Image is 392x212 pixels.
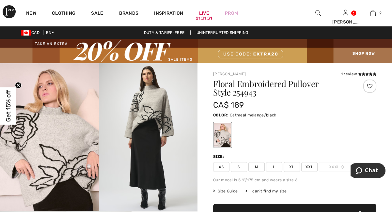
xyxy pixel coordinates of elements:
span: XXXL [319,162,354,172]
span: CA$ 189 [213,100,244,110]
span: XL [284,162,300,172]
div: I can't find my size [245,188,287,194]
a: Clothing [52,10,75,17]
div: [PERSON_NAME] [332,19,359,25]
span: Oatmeal melange/black [230,113,276,117]
a: Sign In [343,10,348,16]
iframe: Opens a widget where you can chat to one of our agents [351,163,385,179]
img: search the website [315,9,321,17]
span: EN [46,30,54,35]
div: Oatmeal melange/black [214,123,231,147]
img: Floral Embroidered Pullover Style 254943. 2 [99,63,198,211]
a: Sale [91,10,103,17]
span: XS [213,162,229,172]
img: My Info [343,9,348,17]
a: New [26,10,36,17]
span: Inspiration [154,10,183,17]
span: Size Guide [213,188,238,194]
img: Canadian Dollar [21,30,31,36]
a: [PERSON_NAME] [213,72,246,76]
a: Brands [119,10,139,17]
span: L [266,162,282,172]
span: CAD [21,30,42,35]
button: Close teaser [15,82,22,89]
a: 2 [360,9,386,17]
img: 1ère Avenue [3,5,16,18]
span: M [248,162,265,172]
h1: Floral Embroidered Pullover Style 254943 [213,80,349,97]
div: Size: [213,154,226,159]
span: XXL [301,162,318,172]
span: S [231,162,247,172]
a: Prom [225,10,238,17]
img: My Bag [370,9,376,17]
div: 21:31:31 [196,15,212,22]
a: Live21:31:31 [199,10,209,17]
span: Color: [213,113,228,117]
span: 2 [379,10,381,16]
span: Get 15% off [5,90,12,122]
div: 1 review [341,71,376,77]
div: Our model is 5'9"/175 cm and wears a size 6. [213,177,376,183]
img: ring-m.svg [341,165,344,169]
